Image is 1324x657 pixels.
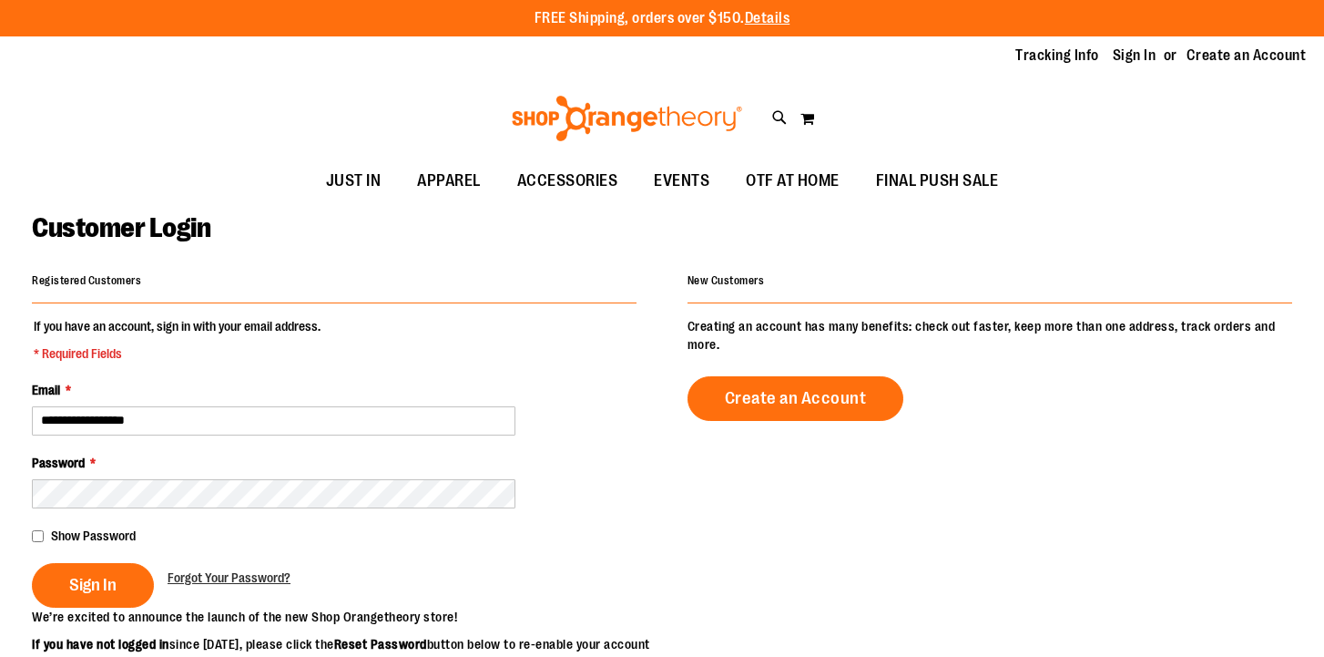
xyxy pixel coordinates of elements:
[517,160,618,201] span: ACCESSORIES
[746,160,840,201] span: OTF AT HOME
[308,160,400,202] a: JUST IN
[725,388,867,408] span: Create an Account
[32,456,85,470] span: Password
[636,160,728,202] a: EVENTS
[34,344,321,363] span: * Required Fields
[654,160,709,201] span: EVENTS
[32,637,169,652] strong: If you have not logged in
[509,96,745,141] img: Shop Orangetheory
[32,317,322,363] legend: If you have an account, sign in with your email address.
[687,274,765,287] strong: New Customers
[728,160,858,202] a: OTF AT HOME
[51,529,136,543] span: Show Password
[32,383,60,397] span: Email
[32,563,154,608] button: Sign In
[32,274,141,287] strong: Registered Customers
[168,569,290,587] a: Forgot Your Password?
[499,160,637,202] a: ACCESSORIES
[399,160,499,202] a: APPAREL
[876,160,999,201] span: FINAL PUSH SALE
[687,376,904,421] a: Create an Account
[687,317,1292,354] p: Creating an account has many benefits: check out faster, keep more than one address, track orders...
[1187,46,1307,66] a: Create an Account
[334,637,427,652] strong: Reset Password
[326,160,382,201] span: JUST IN
[168,570,290,585] span: Forgot Your Password?
[535,8,790,29] p: FREE Shipping, orders over $150.
[69,575,117,595] span: Sign In
[32,608,662,626] p: We’re excited to announce the launch of the new Shop Orangetheory store!
[1015,46,1099,66] a: Tracking Info
[417,160,481,201] span: APPAREL
[858,160,1017,202] a: FINAL PUSH SALE
[32,212,210,243] span: Customer Login
[745,10,790,26] a: Details
[1113,46,1156,66] a: Sign In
